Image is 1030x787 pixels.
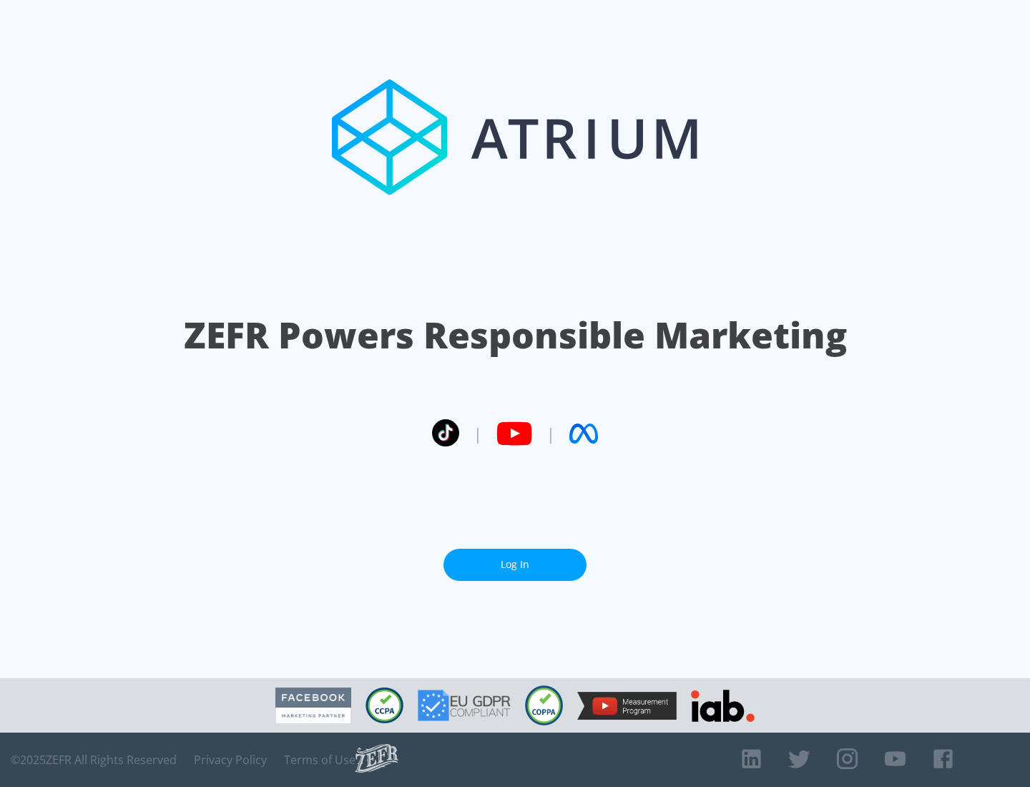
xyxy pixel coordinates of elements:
a: Privacy Policy [194,753,267,767]
span: | [546,423,555,444]
span: | [474,423,482,444]
img: YouTube Measurement Program [577,692,677,720]
img: COPPA Compliant [525,685,563,725]
a: Log In [443,549,587,581]
img: GDPR Compliant [418,690,511,721]
img: Facebook Marketing Partner [275,688,351,724]
img: CCPA Compliant [366,688,403,723]
img: IAB [691,690,755,722]
a: Terms of Use [284,753,355,767]
span: © 2025 ZEFR All Rights Reserved [11,753,177,767]
h1: ZEFR Powers Responsible Marketing [184,311,847,360]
